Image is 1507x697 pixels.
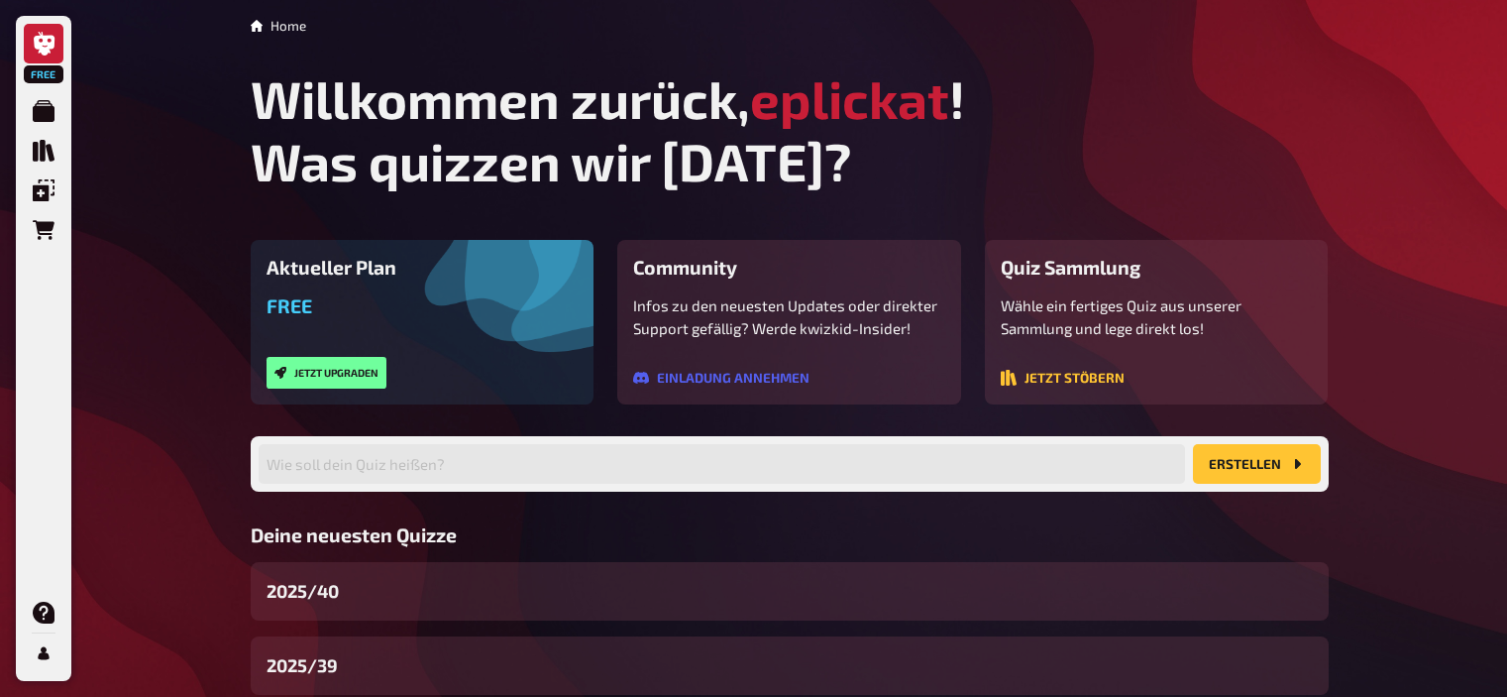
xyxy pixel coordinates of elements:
input: Wie soll dein Quiz heißen? [259,444,1185,484]
p: Wähle ein fertiges Quiz aus unserer Sammlung und lege direkt los! [1001,294,1313,339]
span: Free [26,68,61,80]
h3: Aktueller Plan [267,256,579,279]
p: Infos zu den neuesten Updates oder direkter Support gefällig? Werde kwizkid-Insider! [633,294,945,339]
h1: Willkommen zurück, ! Was quizzen wir [DATE]? [251,67,1329,192]
a: Jetzt stöbern [1001,371,1125,389]
h3: Deine neuesten Quizze [251,523,1329,546]
button: Jetzt stöbern [1001,370,1125,386]
li: Home [270,16,306,36]
a: 2025/40 [251,562,1329,621]
h3: Community [633,256,945,279]
span: eplickat [750,67,949,130]
a: 2025/39 [251,637,1329,695]
button: Einladung annehmen [633,370,809,386]
button: Jetzt upgraden [267,357,386,389]
span: 2025/40 [267,578,339,605]
span: 2025/39 [267,652,338,679]
button: Erstellen [1193,444,1321,484]
span: Free [267,294,312,317]
h3: Quiz Sammlung [1001,256,1313,279]
a: Einladung annehmen [633,371,809,389]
